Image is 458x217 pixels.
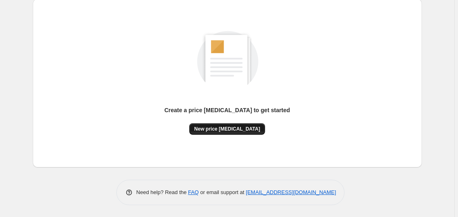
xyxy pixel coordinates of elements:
[188,189,199,195] a: FAQ
[164,106,290,114] p: Create a price [MEDICAL_DATA] to get started
[246,189,336,195] a: [EMAIL_ADDRESS][DOMAIN_NAME]
[189,123,265,135] button: New price [MEDICAL_DATA]
[194,126,260,132] span: New price [MEDICAL_DATA]
[199,189,246,195] span: or email support at
[136,189,188,195] span: Need help? Read the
